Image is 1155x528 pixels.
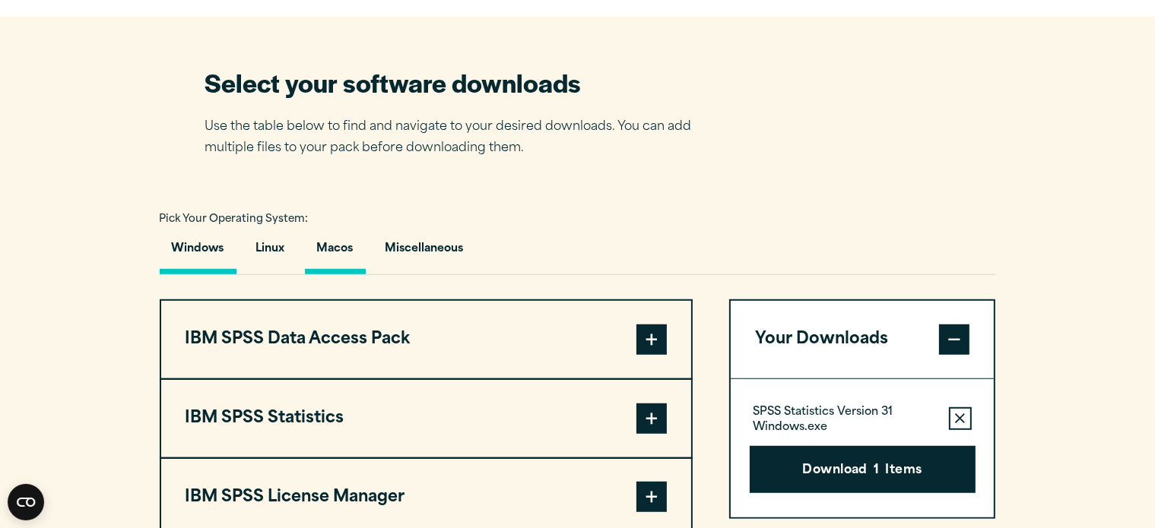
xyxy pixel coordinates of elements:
span: Pick Your Operating System: [160,214,309,224]
button: Download1Items [750,446,976,493]
p: Use the table below to find and navigate to your desired downloads. You can add multiple files to... [205,116,715,160]
button: Windows [160,231,236,274]
button: Miscellaneous [373,231,476,274]
button: Macos [305,231,366,274]
button: Open CMP widget [8,484,44,520]
span: 1 [874,461,879,481]
div: Your Downloads [731,378,995,517]
p: SPSS Statistics Version 31 Windows.exe [754,405,937,435]
button: Your Downloads [731,301,995,378]
button: IBM SPSS Data Access Pack [161,301,691,378]
button: Linux [244,231,297,274]
h2: Select your software downloads [205,65,715,100]
button: IBM SPSS Statistics [161,380,691,457]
